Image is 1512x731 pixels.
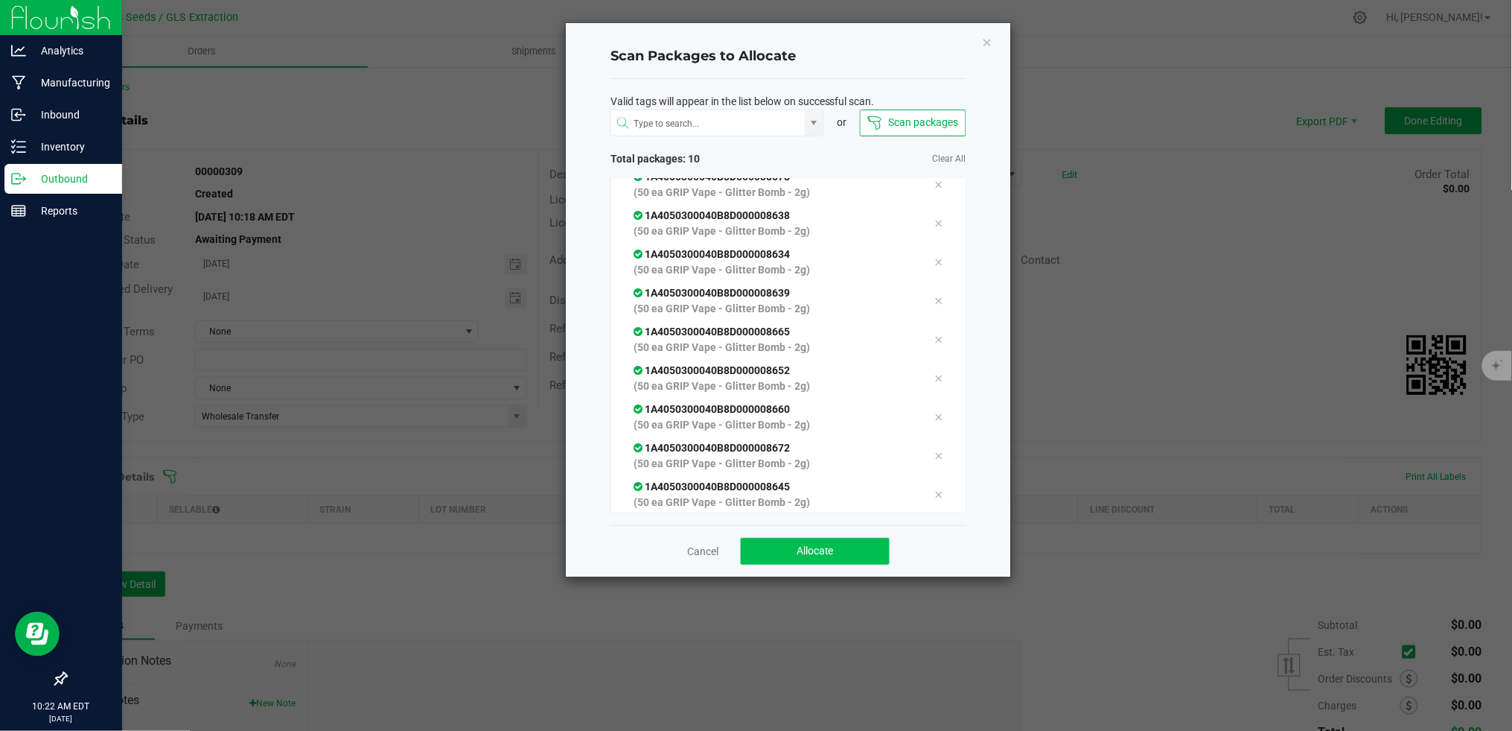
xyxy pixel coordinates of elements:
[741,538,890,565] button: Allocate
[634,379,912,394] p: (50 ea GRIP Vape - Glitter Bomb - 2g)
[797,545,834,557] span: Allocate
[11,107,26,122] inline-svg: Inbound
[634,481,790,493] span: 1A4050300040B8D000008645
[634,340,912,355] p: (50 ea GRIP Vape - Glitter Bomb - 2g)
[634,326,645,338] span: In Sync
[26,42,115,60] p: Analytics
[11,139,26,154] inline-svg: Inventory
[923,292,954,310] div: Remove tag
[11,43,26,58] inline-svg: Analytics
[26,138,115,156] p: Inventory
[7,713,115,724] p: [DATE]
[634,209,645,221] span: In Sync
[687,544,718,559] a: Cancel
[26,106,115,124] p: Inbound
[634,403,790,415] span: 1A4050300040B8D000008660
[11,75,26,90] inline-svg: Manufacturing
[7,700,115,713] p: 10:22 AM EDT
[634,262,912,278] p: (50 ea GRIP Vape - Glitter Bomb - 2g)
[26,170,115,188] p: Outbound
[634,209,790,221] span: 1A4050300040B8D000008638
[634,442,645,454] span: In Sync
[860,110,966,136] button: Scan packages
[634,456,912,472] p: (50 ea GRIP Vape - Glitter Bomb - 2g)
[634,326,790,338] span: 1A4050300040B8D000008665
[15,612,60,656] iframe: Resource center
[634,248,645,260] span: In Sync
[634,224,912,239] p: (50 ea GRIP Vape - Glitter Bomb - 2g)
[610,47,966,66] h4: Scan Packages to Allocate
[933,153,966,165] a: Clear All
[923,253,954,271] div: Remove tag
[634,171,790,183] span: 1A4050300040B8D000008678
[11,203,26,218] inline-svg: Reports
[634,248,790,260] span: 1A4050300040B8D000008634
[634,364,790,376] span: 1A4050300040B8D000008652
[610,94,875,110] span: Valid tags will appear in the list below on successful scan.
[634,185,912,200] p: (50 ea GRIP Vape - Glitter Bomb - 2g)
[824,115,860,130] div: or
[923,331,954,349] div: Remove tag
[634,481,645,493] span: In Sync
[923,486,954,504] div: Remove tag
[982,33,992,51] button: Close
[634,171,645,183] span: In Sync
[610,151,788,167] span: Total packages: 10
[634,287,790,299] span: 1A4050300040B8D000008639
[611,110,805,137] input: NO DATA FOUND
[26,202,115,220] p: Reports
[634,495,912,510] p: (50 ea GRIP Vape - Glitter Bomb - 2g)
[923,408,954,426] div: Remove tag
[11,171,26,186] inline-svg: Outbound
[923,447,954,465] div: Remove tag
[923,215,954,232] div: Remove tag
[634,287,645,299] span: In Sync
[923,176,954,194] div: Remove tag
[923,370,954,387] div: Remove tag
[634,403,645,415] span: In Sync
[26,74,115,92] p: Manufacturing
[634,364,645,376] span: In Sync
[634,301,912,317] p: (50 ea GRIP Vape - Glitter Bomb - 2g)
[634,417,912,433] p: (50 ea GRIP Vape - Glitter Bomb - 2g)
[634,442,790,454] span: 1A4050300040B8D000008672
